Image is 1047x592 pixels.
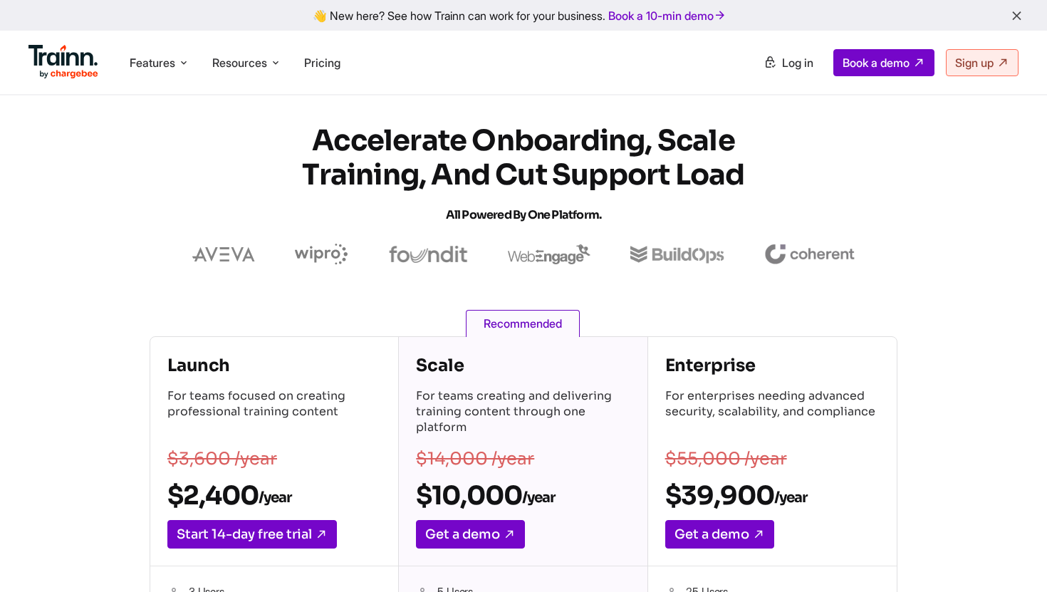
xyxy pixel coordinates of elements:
span: Features [130,55,175,71]
img: Trainn Logo [28,45,98,79]
h2: $39,900 [665,479,880,511]
span: Sign up [955,56,994,70]
img: foundit logo [388,246,468,263]
s: $55,000 /year [665,448,787,469]
span: Log in [782,56,813,70]
iframe: Chat Widget [976,524,1047,592]
h1: Accelerate Onboarding, Scale Training, and Cut Support Load [267,124,780,232]
img: webengage logo [508,244,590,264]
span: All Powered by One Platform. [446,207,602,222]
span: Resources [212,55,267,71]
h4: Launch [167,354,381,377]
a: Start 14-day free trial [167,520,337,549]
div: 👋 New here? See how Trainn can work for your business. [9,9,1038,22]
h2: $10,000 [416,479,630,511]
a: Get a demo [665,520,774,549]
sub: /year [774,489,807,507]
img: buildops logo [630,246,724,264]
s: $14,000 /year [416,448,534,469]
a: Sign up [946,49,1019,76]
h2: $2,400 [167,479,381,511]
a: Pricing [304,56,340,70]
sub: /year [259,489,291,507]
p: For teams focused on creating professional training content [167,388,381,438]
span: Recommended [466,310,580,337]
a: Log in [755,50,822,76]
img: aveva logo [192,247,255,261]
p: For teams creating and delivering training content through one platform [416,388,630,438]
sub: /year [522,489,555,507]
img: coherent logo [764,244,855,264]
h4: Scale [416,354,630,377]
s: $3,600 /year [167,448,277,469]
a: Get a demo [416,520,525,549]
a: Book a demo [833,49,934,76]
h4: Enterprise [665,354,880,377]
p: For enterprises needing advanced security, scalability, and compliance [665,388,880,438]
span: Book a demo [843,56,910,70]
a: Book a 10-min demo [605,6,729,26]
img: wipro logo [295,244,348,265]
